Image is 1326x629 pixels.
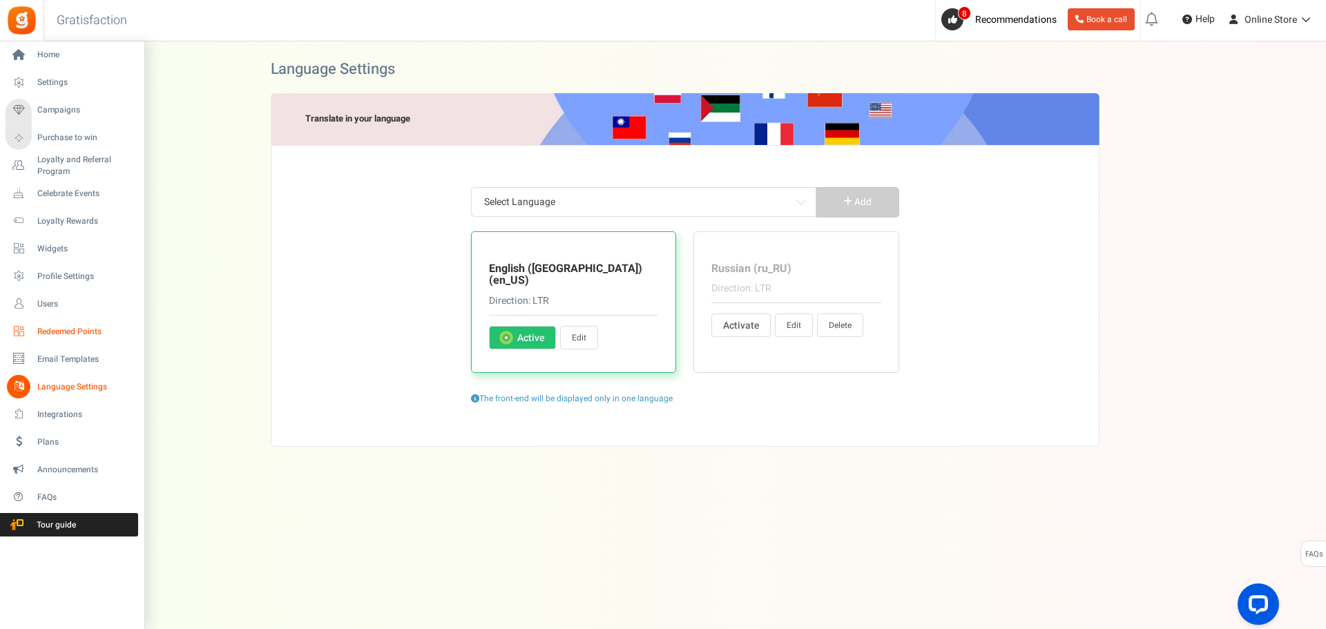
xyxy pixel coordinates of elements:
[37,154,138,177] span: Loyalty and Referral Program
[1192,12,1215,26] span: Help
[489,263,659,287] h3: English ([GEOGRAPHIC_DATA]) (en_US)
[1068,8,1135,30] a: Book a call
[6,182,138,205] a: Celebrate Events
[560,326,598,349] a: Edit
[6,519,103,531] span: Tour guide
[37,49,134,61] span: Home
[305,114,410,124] h5: Translate in your language
[37,298,134,310] span: Users
[37,188,134,200] span: Celebrate Events
[6,430,138,454] a: Plans
[6,126,138,150] a: Purchase to win
[37,354,134,365] span: Email Templates
[711,282,881,296] p: Direction: LTR
[6,154,138,177] a: Loyalty and Referral Program
[6,5,37,36] img: Gratisfaction
[37,492,134,503] span: FAQs
[517,331,544,345] span: Active
[6,71,138,95] a: Settings
[975,12,1057,27] span: Recommendations
[37,271,134,282] span: Profile Settings
[41,7,142,35] h3: Gratisfaction
[6,264,138,288] a: Profile Settings
[6,237,138,260] a: Widgets
[37,326,134,338] span: Redeemed Points
[1177,8,1220,30] a: Help
[1245,12,1297,27] span: Online Store
[6,403,138,426] a: Integrations
[37,132,134,144] span: Purchase to win
[37,436,134,448] span: Plans
[471,187,816,217] span: Select Language
[471,393,899,405] div: The front-end will be displayed only in one language
[6,347,138,371] a: Email Templates
[479,190,809,215] span: Select Language
[37,104,134,116] span: Campaigns
[6,209,138,233] a: Loyalty Rewards
[775,313,813,337] a: Edit
[271,62,395,76] h2: Language Settings
[6,458,138,481] a: Announcements
[37,215,134,227] span: Loyalty Rewards
[6,292,138,316] a: Users
[489,294,659,308] p: Direction: LTR
[6,43,138,67] a: Home
[6,320,138,343] a: Redeemed Points
[37,464,134,476] span: Announcements
[6,485,138,509] a: FAQs
[37,243,134,255] span: Widgets
[941,8,1062,30] a: 8 Recommendations
[711,263,881,275] h3: Russian (ru_RU)
[1305,541,1323,568] span: FAQs
[37,77,134,88] span: Settings
[723,319,756,333] span: Activate
[37,409,134,420] span: Integrations
[6,375,138,398] a: Language Settings
[817,313,863,337] a: Delete
[37,381,134,393] span: Language Settings
[6,99,138,122] a: Campaigns
[958,6,971,20] span: 8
